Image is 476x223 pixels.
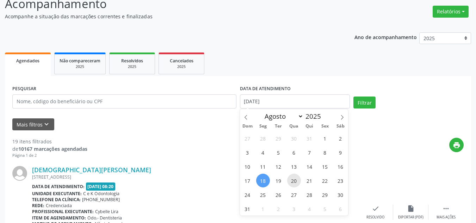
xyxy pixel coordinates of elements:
[32,174,358,180] div: [STREET_ADDRESS]
[334,131,347,145] span: Agosto 2, 2025
[32,184,85,190] b: Data de atendimento:
[32,197,81,203] b: Telefone da clínica:
[318,188,332,202] span: Agosto 29, 2025
[256,160,270,173] span: Agosto 11, 2025
[318,145,332,159] span: Agosto 8, 2025
[318,174,332,187] span: Agosto 22, 2025
[16,58,39,64] span: Agendados
[334,188,347,202] span: Agosto 30, 2025
[333,124,348,129] span: Sáb
[353,97,376,109] button: Filtrar
[433,6,469,18] button: Relatórios
[287,145,301,159] span: Agosto 6, 2025
[302,124,317,129] span: Qui
[303,145,316,159] span: Agosto 7, 2025
[354,32,417,41] p: Ano de acompanhamento
[271,124,286,129] span: Ter
[334,145,347,159] span: Agosto 9, 2025
[164,64,199,69] div: 2025
[318,160,332,173] span: Agosto 15, 2025
[241,131,254,145] span: Julho 27, 2025
[5,13,331,20] p: Acompanhe a situação das marcações correntes e finalizadas
[240,83,291,94] label: DATA DE ATENDIMENTO
[303,160,316,173] span: Agosto 14, 2025
[12,118,54,131] button: Mais filtroskeyboard_arrow_down
[286,124,302,129] span: Qua
[449,138,464,152] button: print
[303,131,316,145] span: Julho 31, 2025
[12,83,36,94] label: PESQUISAR
[398,215,424,220] div: Exportar (PDF)
[272,202,285,216] span: Setembro 2, 2025
[115,64,150,69] div: 2025
[240,94,350,109] input: Selecione um intervalo
[12,153,87,159] div: Página 1 de 2
[241,188,254,202] span: Agosto 24, 2025
[82,197,120,203] span: [PHONE_NUMBER]
[18,145,87,152] strong: 10167 marcações agendadas
[334,202,347,216] span: Setembro 6, 2025
[287,174,301,187] span: Agosto 20, 2025
[287,188,301,202] span: Agosto 27, 2025
[303,202,316,216] span: Setembro 4, 2025
[407,205,415,212] i: insert_drive_file
[272,160,285,173] span: Agosto 12, 2025
[334,160,347,173] span: Agosto 16, 2025
[170,58,193,64] span: Cancelados
[95,209,118,215] span: Cybelle Lira
[366,215,384,220] div: Resolvido
[272,188,285,202] span: Agosto 26, 2025
[272,174,285,187] span: Agosto 19, 2025
[453,141,460,149] i: print
[86,182,116,191] span: [DATE] 08:20
[60,58,100,64] span: Não compareceram
[256,145,270,159] span: Agosto 4, 2025
[303,112,327,121] input: Year
[240,124,255,129] span: Dom
[12,145,87,153] div: de
[272,145,285,159] span: Agosto 5, 2025
[318,202,332,216] span: Setembro 5, 2025
[12,166,27,181] img: img
[32,191,82,197] b: Unidade executante:
[43,120,50,128] i: keyboard_arrow_down
[372,205,379,212] i: check
[256,174,270,187] span: Agosto 18, 2025
[83,191,119,197] span: C e K Odontologia
[12,94,236,109] input: Nome, código do beneficiário ou CPF
[256,131,270,145] span: Julho 28, 2025
[303,174,316,187] span: Agosto 21, 2025
[46,203,72,209] span: Credenciada
[32,203,44,209] b: Rede:
[121,58,143,64] span: Resolvidos
[32,166,151,174] a: [DEMOGRAPHIC_DATA][PERSON_NAME]
[442,205,450,212] i: 
[318,131,332,145] span: Agosto 1, 2025
[334,174,347,187] span: Agosto 23, 2025
[60,64,100,69] div: 2025
[241,174,254,187] span: Agosto 17, 2025
[317,124,333,129] span: Sex
[256,188,270,202] span: Agosto 25, 2025
[87,215,122,221] span: Odo.- Dentisteria
[241,145,254,159] span: Agosto 3, 2025
[12,138,87,145] div: 19 itens filtrados
[241,160,254,173] span: Agosto 10, 2025
[32,215,86,221] b: Item de agendamento:
[303,188,316,202] span: Agosto 28, 2025
[241,202,254,216] span: Agosto 31, 2025
[261,111,304,121] select: Month
[255,124,271,129] span: Seg
[287,131,301,145] span: Julho 30, 2025
[287,160,301,173] span: Agosto 13, 2025
[256,202,270,216] span: Setembro 1, 2025
[272,131,285,145] span: Julho 29, 2025
[32,209,94,215] b: Profissional executante:
[437,215,456,220] div: Mais ações
[287,202,301,216] span: Setembro 3, 2025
